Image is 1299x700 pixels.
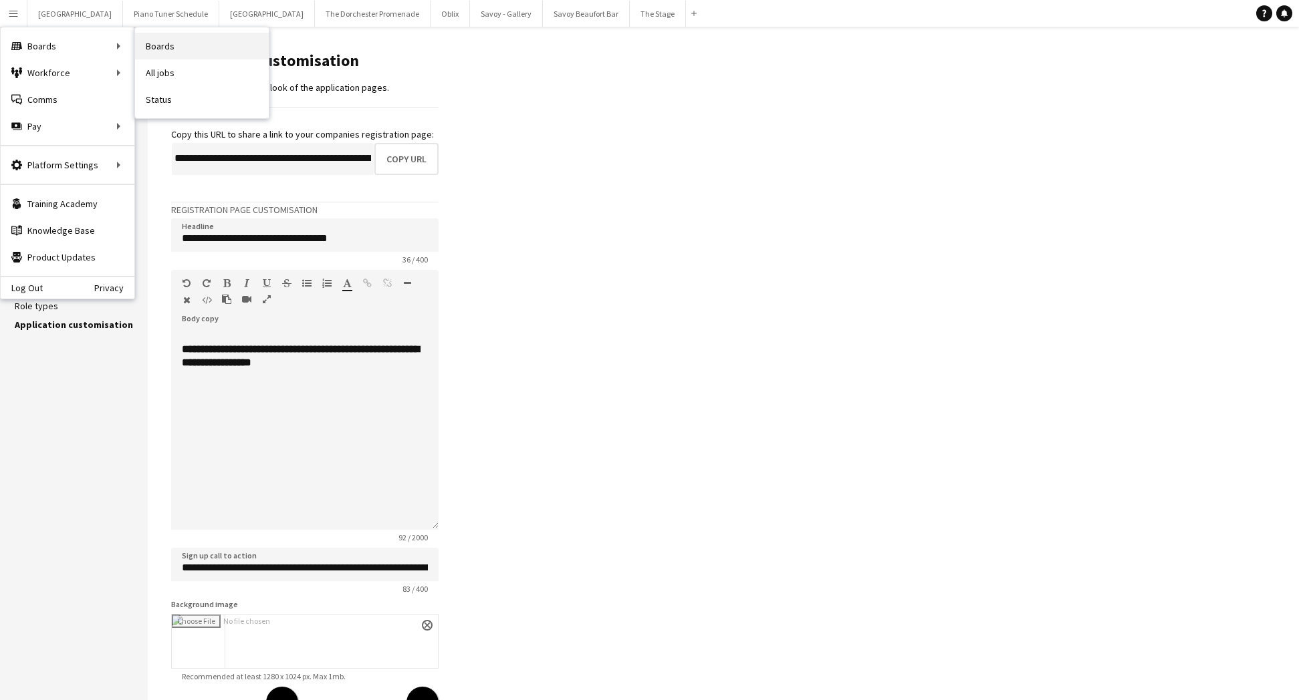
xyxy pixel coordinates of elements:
[1,33,134,59] div: Boards
[1,217,134,244] a: Knowledge Base
[431,1,470,27] button: Oblix
[202,295,211,305] button: HTML Code
[1,283,43,293] a: Log Out
[262,294,271,305] button: Fullscreen
[171,128,439,140] div: Copy this URL to share a link to your companies registration page:
[171,51,439,71] h1: Application customisation
[543,1,630,27] button: Savoy Beaufort Bar
[1,59,134,86] div: Workforce
[630,1,686,27] button: The Stage
[1,86,134,113] a: Comms
[402,278,412,289] button: Horizontal Line
[392,584,439,594] span: 83 / 400
[135,86,269,113] a: Status
[15,319,133,331] a: Application customisation
[1,190,134,217] a: Training Academy
[1,244,134,271] a: Product Updates
[1,113,134,140] div: Pay
[262,278,271,289] button: Underline
[15,300,58,312] a: Role types
[171,109,439,121] h3: Registration page URL
[322,278,332,289] button: Ordered List
[282,278,291,289] button: Strikethrough
[302,278,312,289] button: Unordered List
[222,294,231,305] button: Paste as plain text
[171,81,439,94] div: Customise the copy and look of the application pages.
[315,1,431,27] button: The Dorchester Promenade
[342,278,352,289] button: Text Color
[182,295,191,305] button: Clear Formatting
[94,283,134,293] a: Privacy
[123,1,219,27] button: Piano Tuner Schedule
[219,1,315,27] button: [GEOGRAPHIC_DATA]
[470,1,543,27] button: Savoy - Gallery
[135,33,269,59] a: Boards
[374,143,439,175] button: Copy URL
[388,532,439,542] span: 92 / 2000
[392,254,439,265] span: 36 / 400
[242,278,251,289] button: Italic
[242,294,251,305] button: Insert video
[202,278,211,289] button: Redo
[27,1,123,27] button: [GEOGRAPHIC_DATA]
[171,204,439,216] h3: Registration page customisation
[222,278,231,289] button: Bold
[171,671,356,681] span: Recommended at least 1280 x 1024 px. Max 1mb.
[135,59,269,86] a: All jobs
[182,278,191,289] button: Undo
[1,152,134,178] div: Platform Settings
